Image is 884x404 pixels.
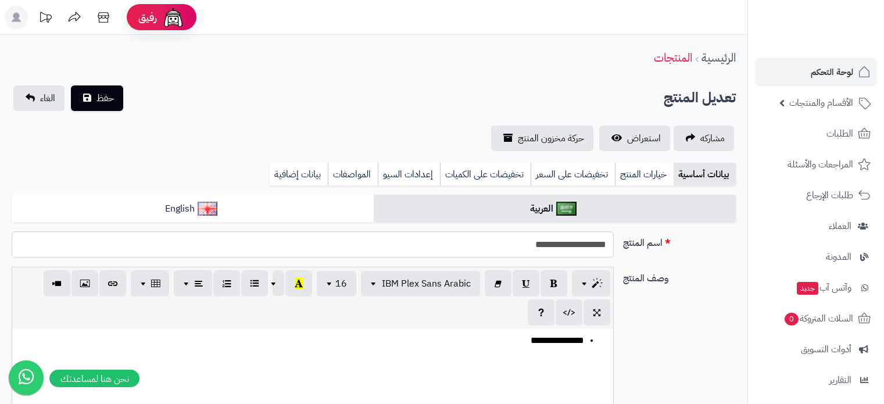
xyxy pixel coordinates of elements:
a: بيانات أساسية [674,163,736,186]
span: استعراض [627,131,661,145]
a: المنتجات [654,49,692,66]
a: العملاء [755,212,877,240]
span: أدوات التسويق [801,341,851,357]
span: العملاء [829,218,851,234]
span: حركة مخزون المنتج [518,131,584,145]
img: العربية [556,202,577,216]
span: السلات المتروكة [783,310,853,327]
button: حفظ [71,85,123,111]
a: إعدادات السيو [378,163,440,186]
a: طلبات الإرجاع [755,181,877,209]
span: مشاركه [700,131,725,145]
a: الطلبات [755,120,877,148]
a: English [12,195,374,223]
span: جديد [797,282,818,295]
a: حركة مخزون المنتج [491,126,593,151]
span: الأقسام والمنتجات [789,95,853,111]
span: المدونة [826,249,851,265]
span: 16 [335,277,347,291]
a: لوحة التحكم [755,58,877,86]
a: بيانات إضافية [270,163,328,186]
img: ai-face.png [162,6,185,29]
span: IBM Plex Sans Arabic [382,277,471,291]
a: العربية [374,195,736,223]
a: المواصفات [328,163,378,186]
img: English [198,202,218,216]
a: استعراض [599,126,670,151]
label: اسم المنتج [618,231,740,250]
a: الرئيسية [702,49,736,66]
button: 16 [317,271,356,296]
span: الغاء [40,91,55,105]
a: تخفيضات على السعر [531,163,615,186]
span: المراجعات والأسئلة [788,156,853,173]
span: لوحة التحكم [811,64,853,80]
label: وصف المنتج [618,267,740,285]
a: تحديثات المنصة [31,6,60,32]
a: تخفيضات على الكميات [440,163,531,186]
span: 0 [785,313,799,326]
button: IBM Plex Sans Arabic [361,271,480,296]
h2: تعديل المنتج [664,86,736,110]
a: التقارير [755,366,877,394]
span: رفيق [138,10,157,24]
a: المراجعات والأسئلة [755,151,877,178]
span: التقارير [829,372,851,388]
a: مشاركه [674,126,734,151]
a: السلات المتروكة0 [755,305,877,333]
a: المدونة [755,243,877,271]
a: وآتس آبجديد [755,274,877,302]
a: الغاء [13,85,65,111]
span: وآتس آب [796,280,851,296]
a: خيارات المنتج [615,163,674,186]
span: حفظ [96,91,114,105]
span: طلبات الإرجاع [806,187,853,203]
span: الطلبات [826,126,853,142]
a: أدوات التسويق [755,335,877,363]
